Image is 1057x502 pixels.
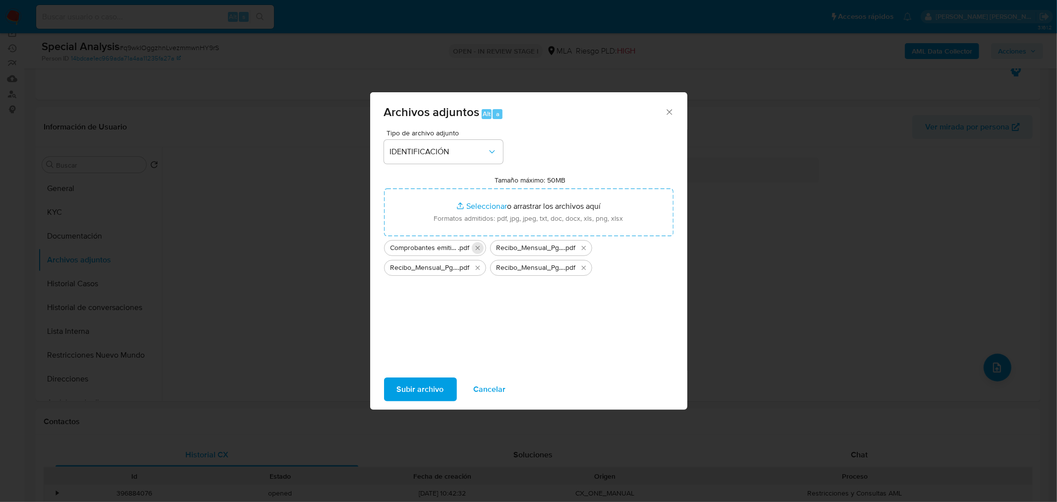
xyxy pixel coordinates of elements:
[497,243,564,253] span: Recibo_Mensual_Pg._06.2025
[384,377,457,401] button: Subir archivo
[472,242,484,254] button: Eliminar Comprobantes emitidos 2023.pdf
[397,378,444,400] span: Subir archivo
[497,263,564,273] span: Recibo_Mensual_Pg._04.2025
[384,236,673,276] ul: Archivos seleccionados
[390,147,487,157] span: IDENTIFICACIÓN
[458,263,470,273] span: .pdf
[665,107,673,116] button: Cerrar
[564,263,576,273] span: .pdf
[578,262,590,274] button: Eliminar Recibo_Mensual_Pg._04.2025.pdf
[578,242,590,254] button: Eliminar Recibo_Mensual_Pg._06.2025.pdf
[495,176,565,185] label: Tamaño máximo: 50MB
[483,109,491,119] span: Alt
[390,263,458,273] span: Recibo_Mensual_Pg._05.2025
[474,378,506,400] span: Cancelar
[387,129,505,136] span: Tipo de archivo adjunto
[472,262,484,274] button: Eliminar Recibo_Mensual_Pg._05.2025.pdf
[390,243,458,253] span: Comprobantes emitidos 2023
[384,103,480,121] span: Archivos adjuntos
[496,109,500,119] span: a
[564,243,576,253] span: .pdf
[461,377,519,401] button: Cancelar
[384,140,503,164] button: IDENTIFICACIÓN
[458,243,470,253] span: .pdf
